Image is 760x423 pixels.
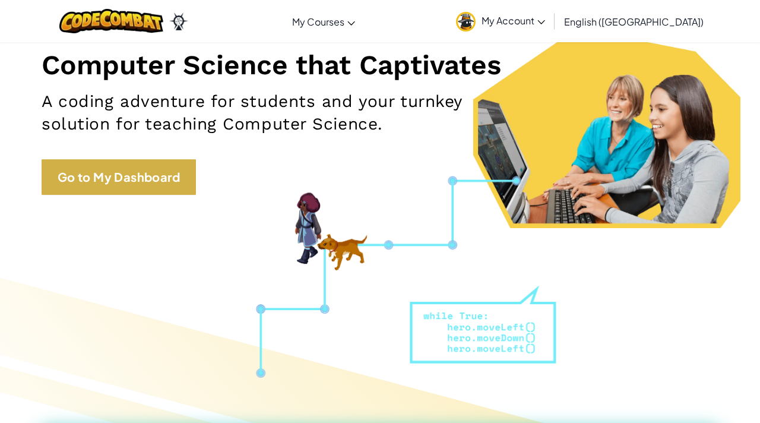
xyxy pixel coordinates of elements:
img: CodeCombat logo [59,9,163,33]
h2: A coding adventure for students and your turnkey solution for teaching Computer Science. [42,90,495,135]
h1: Computer Science that Captivates [42,48,718,81]
span: My Account [482,14,545,27]
img: Ozaria [169,12,188,30]
span: English ([GEOGRAPHIC_DATA]) [564,15,704,28]
a: Go to My Dashboard [42,159,196,195]
img: avatar [456,12,476,31]
a: English ([GEOGRAPHIC_DATA]) [558,5,710,37]
a: My Courses [286,5,361,37]
span: My Courses [292,15,344,28]
a: My Account [450,2,551,40]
